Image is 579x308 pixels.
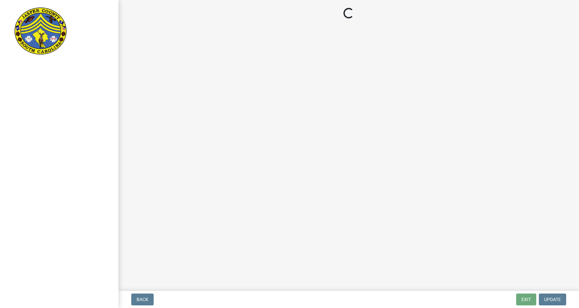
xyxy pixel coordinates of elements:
[131,294,154,305] button: Back
[137,297,148,302] span: Back
[544,297,561,302] span: Update
[13,7,68,56] img: Jasper County, South Carolina
[516,294,536,305] button: Exit
[539,294,566,305] button: Update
